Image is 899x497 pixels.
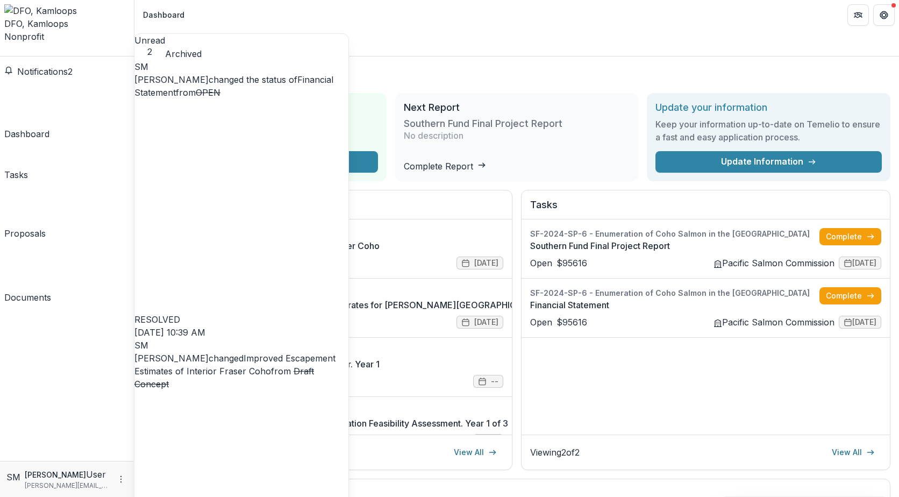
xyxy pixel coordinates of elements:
[404,102,630,113] h2: Next Report
[134,314,180,325] span: RESOLVED
[25,481,110,491] p: [PERSON_NAME][EMAIL_ADDRESS][PERSON_NAME][DOMAIN_NAME]
[152,239,503,252] a: Improved Escapement Estimates of Interior Fraser Coho
[4,31,44,42] span: Nonprofit
[825,444,881,461] a: View All
[447,444,503,461] a: View All
[655,151,882,173] a: Update Information
[4,65,73,78] button: Notifications2
[530,299,819,311] a: Financial Statement
[134,353,209,364] span: [PERSON_NAME]
[143,9,184,20] div: Dashboard
[847,4,869,26] button: Partners
[404,118,562,130] h3: Southern Fund Final Project Report
[134,47,165,57] span: 2
[655,118,882,144] h3: Keep your information up-to-date on Temelio to ensure a fast and easy application process.
[139,7,189,23] nav: breadcrumb
[134,74,209,85] span: [PERSON_NAME]
[404,129,463,142] p: No description
[530,446,580,459] p: Viewing 2 of 2
[134,34,165,57] button: Unread
[4,244,51,304] a: Documents
[4,291,51,304] div: Documents
[4,186,46,240] a: Proposals
[134,339,348,352] div: Sara Martin
[152,358,503,371] a: Enumeration of Coho in the Lower Chilcotin River. Year 1
[404,161,486,172] a: Complete Report
[196,87,220,98] s: OPEN
[86,468,106,481] p: User
[4,145,28,181] a: Tasks
[4,227,46,240] div: Proposals
[819,228,881,245] a: Complete
[143,65,890,84] h1: Dashboard
[819,287,881,304] a: Complete
[134,73,348,326] p: changed the status of from
[6,471,20,484] div: Sara Martin
[134,326,348,339] p: [DATE] 10:39 AM
[4,17,130,30] div: DFO, Kamloops
[165,47,202,60] button: Archived
[4,127,49,140] div: Dashboard
[4,4,130,17] img: DFO, Kamloops
[17,66,68,77] span: Notifications
[25,469,86,480] p: [PERSON_NAME]
[68,66,73,77] span: 2
[152,417,508,430] a: Yukon River Chinook Salmon Hatchery Augmentation Feasibility Assessment. Year 1 of 3
[873,4,895,26] button: Get Help
[530,199,881,219] h2: Tasks
[115,473,127,486] button: More
[530,239,819,252] a: Southern Fund Final Project Report
[655,102,882,113] h2: Update your information
[4,82,49,140] a: Dashboard
[134,60,348,73] div: Sara Martin
[4,168,28,181] div: Tasks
